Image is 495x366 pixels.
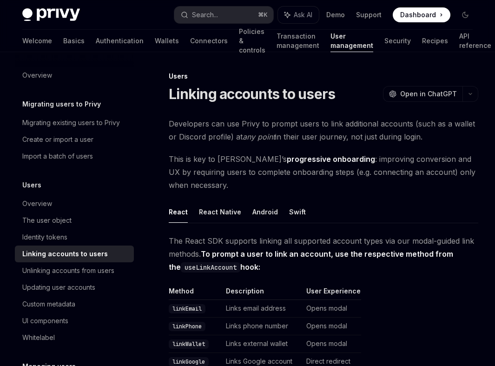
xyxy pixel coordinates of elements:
span: Dashboard [400,10,436,20]
td: Links phone number [222,318,303,335]
a: User management [330,30,373,52]
span: ⌘ K [258,11,268,19]
img: dark logo [22,8,80,21]
div: The user object [22,215,72,226]
div: Users [169,72,478,81]
div: Overview [22,70,52,81]
div: Overview [22,198,52,209]
a: Whitelabel [15,329,134,346]
em: any point [243,132,275,141]
td: Opens modal [303,335,361,353]
div: Linking accounts to users [22,248,108,260]
a: Policies & controls [239,30,265,52]
button: Android [252,201,278,223]
button: Swift [289,201,306,223]
strong: To prompt a user to link an account, use the respective method from the hook: [169,249,453,272]
a: Identity tokens [15,229,134,246]
div: Custom metadata [22,299,75,310]
td: Links email address [222,300,303,318]
div: Unlinking accounts from users [22,265,114,276]
span: This is key to [PERSON_NAME]’s : improving conversion and UX by requiring users to complete onboa... [169,153,478,192]
div: Updating user accounts [22,282,95,293]
button: React Native [199,201,241,223]
button: Search...⌘K [174,7,273,23]
h5: Migrating users to Privy [22,99,101,110]
div: Identity tokens [22,232,67,243]
div: Migrating existing users to Privy [22,117,120,128]
code: useLinkAccount [181,262,240,273]
td: Opens modal [303,300,361,318]
a: Connectors [190,30,228,52]
span: Open in ChatGPT [400,89,457,99]
code: linkWallet [169,339,209,349]
a: Create or import a user [15,131,134,148]
span: Ask AI [294,10,312,20]
a: Migrating existing users to Privy [15,114,134,131]
th: Description [222,286,303,300]
a: Linking accounts to users [15,246,134,262]
button: React [169,201,188,223]
a: Transaction management [277,30,319,52]
a: Overview [15,67,134,84]
code: linkPhone [169,322,205,331]
button: Open in ChatGPT [383,86,462,102]
a: Authentication [96,30,144,52]
a: Overview [15,195,134,212]
a: Recipes [422,30,448,52]
a: Support [356,10,382,20]
th: Method [169,286,222,300]
div: Search... [192,9,218,20]
a: Wallets [155,30,179,52]
td: Opens modal [303,318,361,335]
th: User Experience [303,286,361,300]
a: Dashboard [393,7,450,22]
strong: progressive onboarding [287,154,375,164]
span: The React SDK supports linking all supported account types via our modal-guided link methods. [169,234,478,273]
h1: Linking accounts to users [169,86,335,102]
button: Toggle dark mode [458,7,473,22]
a: Basics [63,30,85,52]
div: UI components [22,315,68,326]
a: Welcome [22,30,52,52]
code: linkEmail [169,304,205,313]
a: Import a batch of users [15,148,134,165]
a: Unlinking accounts from users [15,262,134,279]
a: API reference [459,30,491,52]
a: Demo [326,10,345,20]
div: Whitelabel [22,332,55,343]
button: Ask AI [278,7,319,23]
div: Import a batch of users [22,151,93,162]
a: The user object [15,212,134,229]
a: Updating user accounts [15,279,134,296]
div: Create or import a user [22,134,93,145]
a: Security [384,30,411,52]
h5: Users [22,180,41,191]
a: UI components [15,313,134,329]
span: Developers can use Privy to prompt users to link additional accounts (such as a wallet or Discord... [169,117,478,143]
a: Custom metadata [15,296,134,313]
td: Links external wallet [222,335,303,353]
